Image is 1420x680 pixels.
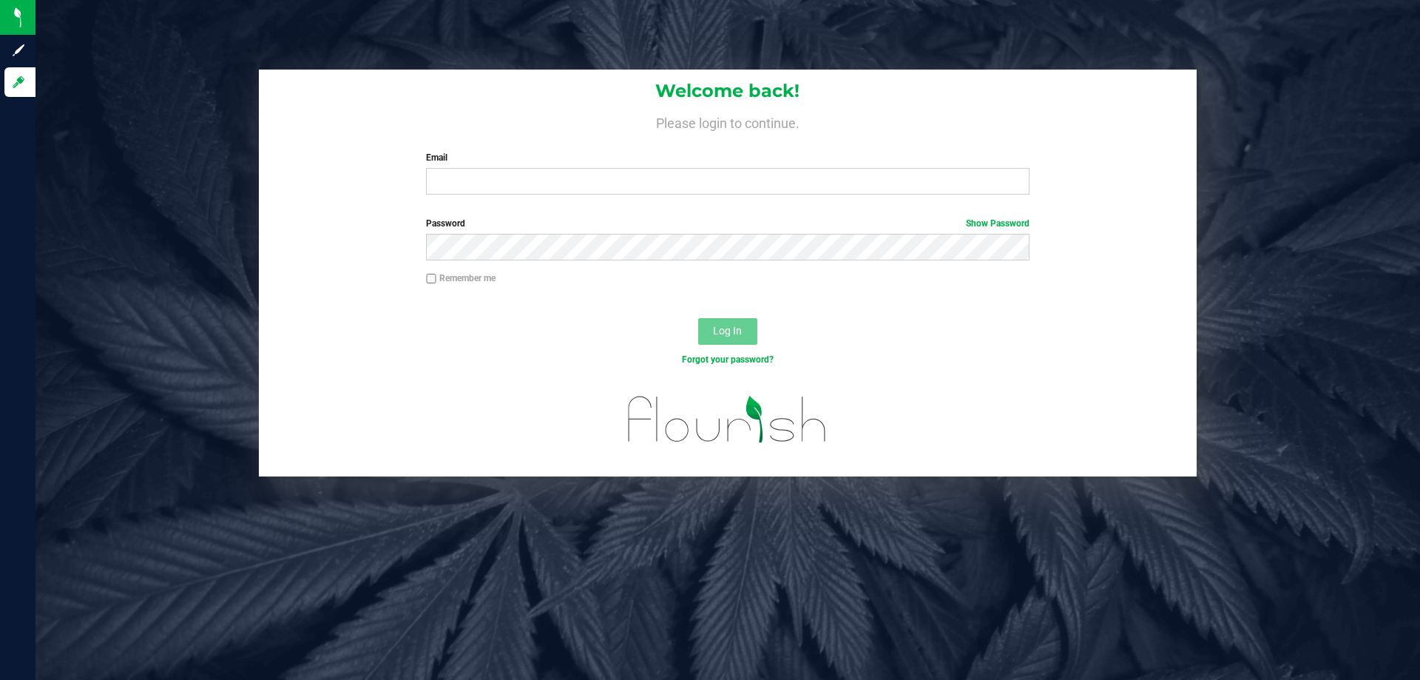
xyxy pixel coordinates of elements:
[426,218,465,229] span: Password
[426,272,496,285] label: Remember me
[698,318,757,345] button: Log In
[682,354,774,365] a: Forgot your password?
[259,112,1197,130] h4: Please login to continue.
[259,81,1197,101] h1: Welcome back!
[610,382,845,457] img: flourish_logo.svg
[11,75,26,90] inline-svg: Log in
[426,274,436,284] input: Remember me
[426,151,1029,164] label: Email
[11,43,26,58] inline-svg: Sign up
[966,218,1029,229] a: Show Password
[713,325,742,337] span: Log In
